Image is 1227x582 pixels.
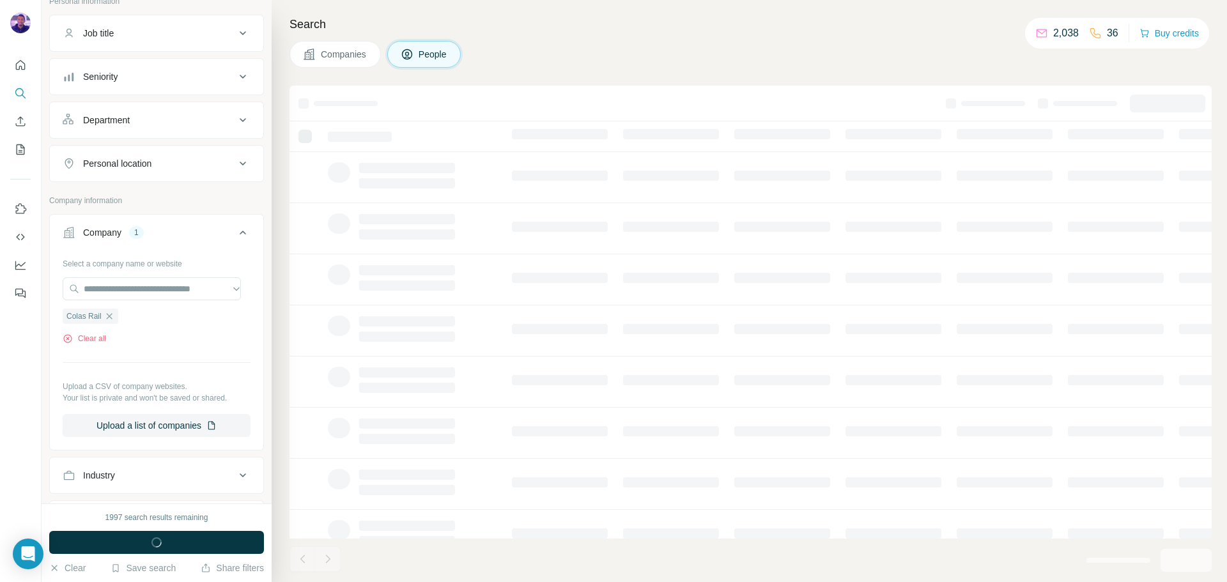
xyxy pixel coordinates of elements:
[63,414,251,437] button: Upload a list of companies
[83,157,151,170] div: Personal location
[83,27,114,40] div: Job title
[10,110,31,133] button: Enrich CSV
[83,70,118,83] div: Seniority
[10,254,31,277] button: Dashboard
[50,18,263,49] button: Job title
[419,48,448,61] span: People
[49,562,86,574] button: Clear
[63,381,251,392] p: Upload a CSV of company websites.
[10,13,31,33] img: Avatar
[63,333,106,344] button: Clear all
[10,282,31,305] button: Feedback
[49,195,264,206] p: Company information
[321,48,367,61] span: Companies
[50,61,263,92] button: Seniority
[83,469,115,482] div: Industry
[10,54,31,77] button: Quick start
[13,539,43,569] div: Open Intercom Messenger
[63,253,251,270] div: Select a company name or website
[111,562,176,574] button: Save search
[50,105,263,135] button: Department
[1139,24,1199,42] button: Buy credits
[50,217,263,253] button: Company1
[201,562,264,574] button: Share filters
[10,197,31,220] button: Use Surfe on LinkedIn
[129,227,144,238] div: 1
[1053,26,1079,41] p: 2,038
[50,460,263,491] button: Industry
[1107,26,1118,41] p: 36
[10,226,31,249] button: Use Surfe API
[50,148,263,179] button: Personal location
[105,512,208,523] div: 1997 search results remaining
[10,82,31,105] button: Search
[63,392,251,404] p: Your list is private and won't be saved or shared.
[83,114,130,126] div: Department
[66,310,102,322] span: Colas Rail
[289,15,1212,33] h4: Search
[10,138,31,161] button: My lists
[83,226,121,239] div: Company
